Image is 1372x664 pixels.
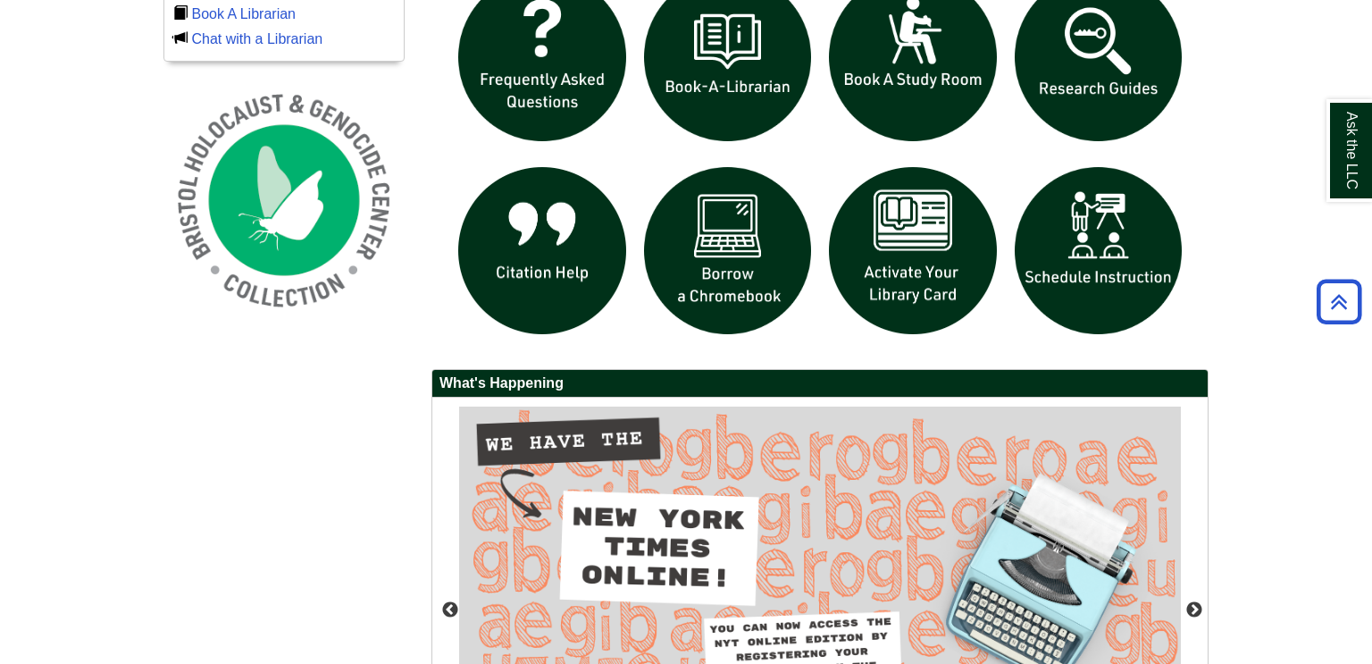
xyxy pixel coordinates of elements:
img: Holocaust and Genocide Collection [163,80,405,321]
h2: What's Happening [432,370,1208,398]
img: Borrow a chromebook icon links to the borrow a chromebook web page [635,158,821,344]
button: Next [1185,601,1203,619]
a: Book A Librarian [191,6,296,21]
button: Previous [441,601,459,619]
a: Back to Top [1310,290,1368,314]
img: activate Library Card icon links to form to activate student ID into library card [820,158,1006,344]
img: For faculty. Schedule Library Instruction icon links to form. [1006,158,1192,344]
img: citation help icon links to citation help guide page [449,158,635,344]
a: Chat with a Librarian [191,31,322,46]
